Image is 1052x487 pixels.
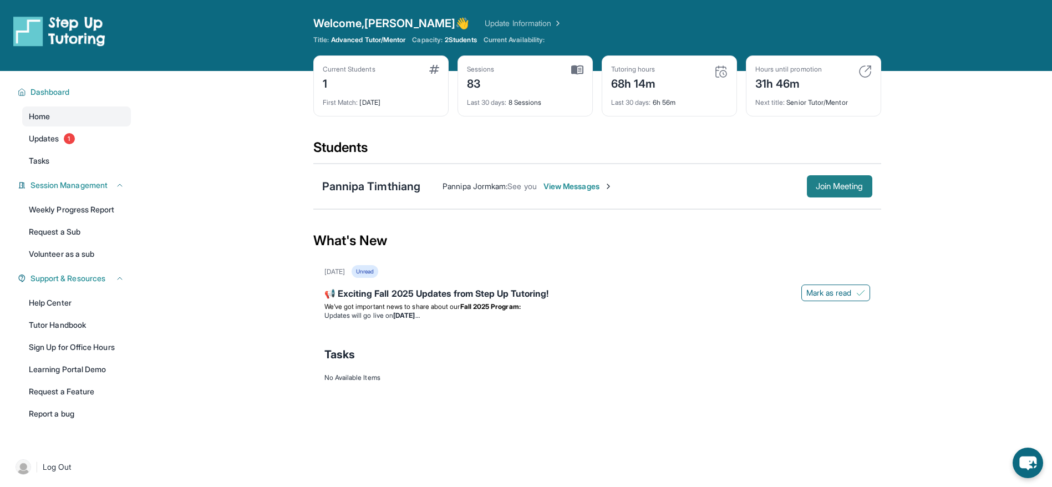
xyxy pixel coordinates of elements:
[323,74,375,92] div: 1
[31,180,108,191] span: Session Management
[611,74,656,92] div: 68h 14m
[412,35,443,44] span: Capacity:
[322,179,421,194] div: Pannipa Timthiang
[755,98,785,106] span: Next title :
[22,382,131,402] a: Request a Feature
[22,293,131,313] a: Help Center
[16,459,31,475] img: user-img
[467,98,507,106] span: Last 30 days :
[1013,448,1043,478] button: chat-button
[22,244,131,264] a: Volunteer as a sub
[323,98,358,106] span: First Match :
[324,267,345,276] div: [DATE]
[22,106,131,126] a: Home
[31,87,70,98] span: Dashboard
[26,87,124,98] button: Dashboard
[604,182,613,191] img: Chevron-Right
[22,404,131,424] a: Report a bug
[26,180,124,191] button: Session Management
[507,181,537,191] span: See you
[43,461,72,473] span: Log Out
[323,92,439,107] div: [DATE]
[429,65,439,74] img: card
[551,18,562,29] img: Chevron Right
[714,65,728,78] img: card
[485,18,562,29] a: Update Information
[324,347,355,362] span: Tasks
[29,133,59,144] span: Updates
[856,288,865,297] img: Mark as read
[313,16,470,31] span: Welcome, [PERSON_NAME] 👋
[22,200,131,220] a: Weekly Progress Report
[755,92,872,107] div: Senior Tutor/Mentor
[806,287,852,298] span: Mark as read
[323,65,375,74] div: Current Students
[393,311,419,319] strong: [DATE]
[324,373,870,382] div: No Available Items
[858,65,872,78] img: card
[11,455,131,479] a: |Log Out
[331,35,405,44] span: Advanced Tutor/Mentor
[484,35,545,44] span: Current Availability:
[801,285,870,301] button: Mark as read
[543,181,613,192] span: View Messages
[313,35,329,44] span: Title:
[467,92,583,107] div: 8 Sessions
[313,216,881,265] div: What's New
[22,129,131,149] a: Updates1
[31,273,105,284] span: Support & Resources
[467,74,495,92] div: 83
[352,265,378,278] div: Unread
[755,74,822,92] div: 31h 46m
[571,65,583,75] img: card
[22,337,131,357] a: Sign Up for Office Hours
[611,98,651,106] span: Last 30 days :
[324,302,460,311] span: We’ve got important news to share about our
[64,133,75,144] span: 1
[324,311,870,320] li: Updates will go live on
[755,65,822,74] div: Hours until promotion
[313,139,881,163] div: Students
[460,302,521,311] strong: Fall 2025 Program:
[443,181,507,191] span: Pannipa Jormkam :
[29,111,50,122] span: Home
[35,460,38,474] span: |
[29,155,49,166] span: Tasks
[22,222,131,242] a: Request a Sub
[816,183,863,190] span: Join Meeting
[324,287,870,302] div: 📢 Exciting Fall 2025 Updates from Step Up Tutoring!
[807,175,872,197] button: Join Meeting
[611,65,656,74] div: Tutoring hours
[26,273,124,284] button: Support & Resources
[22,359,131,379] a: Learning Portal Demo
[445,35,477,44] span: 2 Students
[22,151,131,171] a: Tasks
[13,16,105,47] img: logo
[22,315,131,335] a: Tutor Handbook
[467,65,495,74] div: Sessions
[611,92,728,107] div: 6h 56m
